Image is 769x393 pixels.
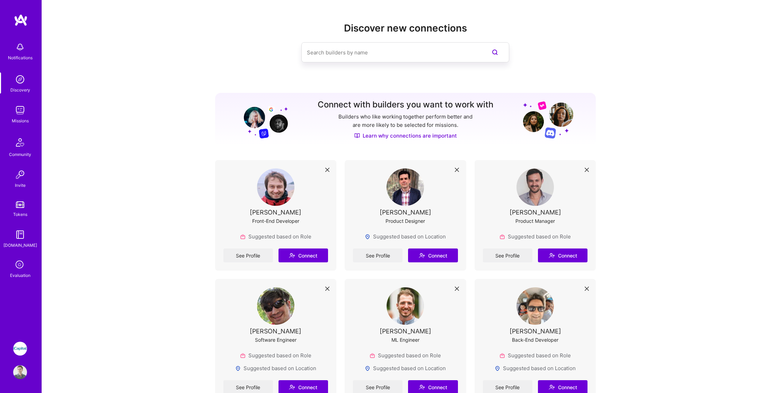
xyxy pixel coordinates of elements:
[13,365,27,379] img: User Avatar
[500,353,505,358] img: Role icon
[307,44,476,61] input: Search builders by name
[515,217,555,225] div: Product Manager
[512,336,558,343] div: Back-End Developer
[223,248,273,262] a: See Profile
[8,54,33,61] div: Notifications
[455,168,459,172] i: icon Close
[391,336,419,343] div: ML Engineer
[500,352,571,359] div: Suggested based on Role
[491,48,499,56] i: icon SearchPurple
[419,252,425,259] i: icon Connect
[365,234,370,239] img: Locations icon
[370,352,441,359] div: Suggested based on Role
[318,100,493,110] h3: Connect with builders you want to work with
[483,248,532,262] a: See Profile
[257,287,294,325] img: User Avatar
[325,287,329,291] i: icon Close
[500,233,571,240] div: Suggested based on Role
[11,365,29,379] a: User Avatar
[13,228,27,242] img: guide book
[538,248,587,262] button: Connect
[14,14,28,26] img: logo
[289,252,295,259] i: icon Connect
[419,384,425,390] i: icon Connect
[255,336,297,343] div: Software Engineer
[12,134,28,151] img: Community
[495,366,500,371] img: Locations icon
[235,366,241,371] img: Locations icon
[13,211,27,218] div: Tokens
[235,365,316,372] div: Suggested based on Location
[13,40,27,54] img: bell
[337,113,474,129] p: Builders who like working together perform better and are more likely to be selected for missions.
[365,365,446,372] div: Suggested based on Location
[354,133,360,139] img: Discover
[9,151,31,158] div: Community
[495,365,576,372] div: Suggested based on Location
[13,72,27,86] img: discovery
[13,103,27,117] img: teamwork
[11,342,29,356] a: iCapital: Build and maintain RESTful API
[3,242,37,249] div: [DOMAIN_NAME]
[238,101,288,139] img: Grow your network
[386,217,425,225] div: Product Designer
[354,132,457,139] a: Learn why connections are important
[585,168,589,172] i: icon Close
[380,209,431,216] div: [PERSON_NAME]
[13,168,27,182] img: Invite
[510,209,561,216] div: [PERSON_NAME]
[289,384,295,390] i: icon Connect
[10,272,30,279] div: Evaluation
[380,327,431,335] div: [PERSON_NAME]
[387,287,424,325] img: User Avatar
[240,352,311,359] div: Suggested based on Role
[215,23,596,34] h2: Discover new connections
[257,168,294,206] img: User Avatar
[365,366,370,371] img: Locations icon
[325,168,329,172] i: icon Close
[549,252,555,259] i: icon Connect
[549,384,555,390] i: icon Connect
[240,353,246,358] img: Role icon
[240,233,311,240] div: Suggested based on Role
[510,327,561,335] div: [PERSON_NAME]
[16,201,24,208] img: tokens
[279,248,328,262] button: Connect
[585,287,589,291] i: icon Close
[455,287,459,291] i: icon Close
[240,234,246,239] img: Role icon
[14,259,27,272] i: icon SelectionTeam
[516,287,554,325] img: User Avatar
[10,86,30,94] div: Discovery
[353,248,403,262] a: See Profile
[408,248,458,262] button: Connect
[15,182,26,189] div: Invite
[523,101,573,139] img: Grow your network
[365,233,446,240] div: Suggested based on Location
[387,168,424,206] img: User Avatar
[12,117,29,124] div: Missions
[252,217,299,225] div: Front-End Developer
[500,234,505,239] img: Role icon
[250,327,301,335] div: [PERSON_NAME]
[370,353,375,358] img: Role icon
[516,168,554,206] img: User Avatar
[250,209,301,216] div: [PERSON_NAME]
[13,342,27,356] img: iCapital: Build and maintain RESTful API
